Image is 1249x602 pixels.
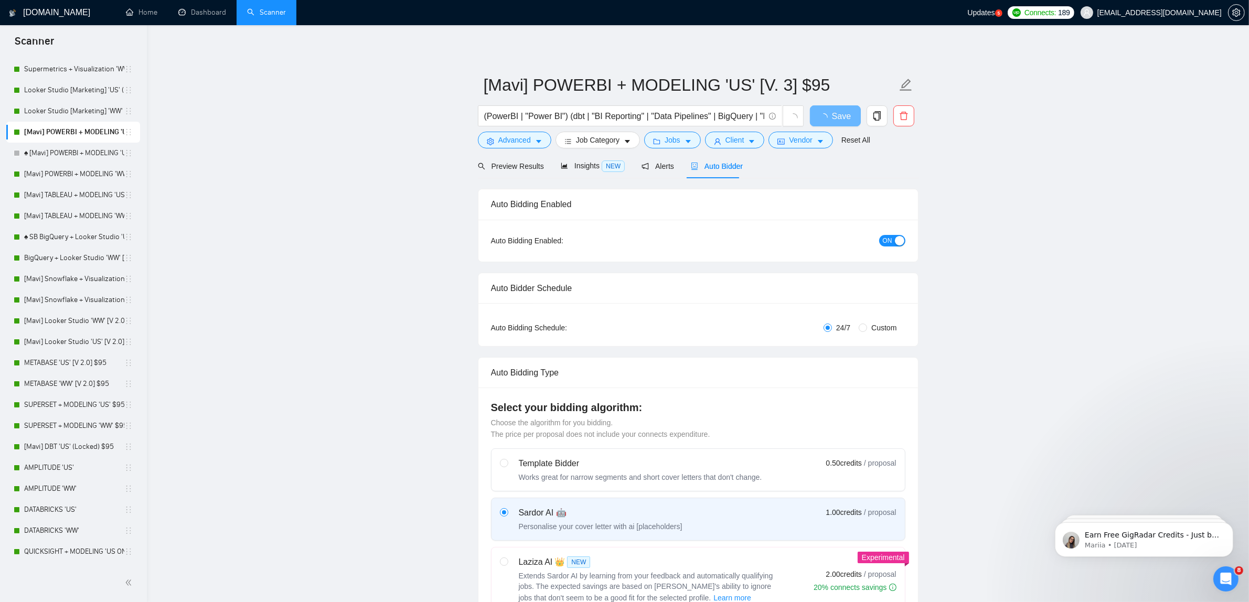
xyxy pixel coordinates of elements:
[894,111,914,121] span: delete
[498,134,531,146] span: Advanced
[24,310,124,331] a: [Mavi] Looker Studio 'WW' [V 2.0] $95
[564,137,572,145] span: bars
[789,134,812,146] span: Vendor
[478,132,551,148] button: settingAdvancedcaret-down
[1024,7,1056,18] span: Connects:
[6,352,140,373] li: METABASE 'US' [V 2.0] $95
[777,137,785,145] span: idcard
[725,134,744,146] span: Client
[124,275,133,283] span: holder
[6,562,140,583] li: QUICKSIGHT + MODELING 'WW' (10 cs./mo.)
[6,122,140,143] li: [Mavi] POWERBI + MODELING 'US' [V. 3] $95
[124,380,133,388] span: holder
[602,160,625,172] span: NEW
[178,8,226,17] a: dashboardDashboard
[810,105,861,126] button: Save
[6,143,140,164] li: ♠ [Mavi] POWERBI + MODELING 'US' [V. 2]
[124,359,133,367] span: holder
[6,394,140,415] li: SUPERSET + MODELING 'US' $95
[864,458,896,468] span: / proposal
[819,113,832,122] span: loading
[867,105,888,126] button: copy
[1012,8,1021,17] img: upwork-logo.png
[6,457,140,478] li: AMPLITUDE 'US'
[769,113,776,120] span: info-circle
[1083,9,1091,16] span: user
[899,78,913,92] span: edit
[24,415,124,436] a: SUPERSET + MODELING 'WW' $95
[6,289,140,310] li: [Mavi] Snowflake + Visualization 'WW' (Locked) $95
[491,322,629,334] div: Auto Bidding Schedule:
[491,273,905,303] div: Auto Bidder Schedule
[1228,4,1245,21] button: setting
[6,164,140,185] li: [Mavi] POWERBI + MODELING 'WW' [V. 2] $95
[124,338,133,346] span: holder
[817,137,824,145] span: caret-down
[1235,566,1243,575] span: 8
[814,582,896,593] div: 20% connects savings
[24,248,124,268] a: BigQuery + Looker Studio 'WW' [V 2.0] $95
[491,235,629,246] div: Auto Bidding Enabled:
[576,134,620,146] span: Job Category
[124,526,133,535] span: holder
[24,164,124,185] a: [Mavi] POWERBI + MODELING 'WW' [V. 2] $95
[561,162,568,169] span: area-chart
[478,162,544,170] span: Preview Results
[748,137,755,145] span: caret-down
[6,436,140,457] li: [Mavi] DBT 'US' (Locked) $95
[124,443,133,451] span: holder
[24,478,124,499] a: AMPLITUDE 'WW'
[642,163,649,170] span: notification
[124,547,133,556] span: holder
[24,352,124,373] a: METABASE 'US' [V 2.0] $95
[6,499,140,520] li: DATABRICKS 'US'
[6,478,140,499] li: AMPLITUDE 'WW'
[484,72,897,98] input: Scanner name...
[484,110,764,123] input: Search Freelance Jobs...
[24,289,124,310] a: [Mavi] Snowflake + Visualization 'WW' (Locked) $95
[9,5,16,21] img: logo
[519,572,773,602] span: Extends Sardor AI by learning from your feedback and automatically qualifying jobs. The expected ...
[124,485,133,493] span: holder
[644,132,701,148] button: folderJobscaret-down
[124,233,133,241] span: holder
[24,185,124,206] a: [Mavi] TABLEAU + MODELING 'US' $95
[24,436,124,457] a: [Mavi] DBT 'US' (Locked) $95
[24,206,124,227] a: [Mavi] TABLEAU + MODELING 'WW' $95
[1213,566,1239,592] iframe: Intercom live chat
[24,394,124,415] a: SUPERSET + MODELING 'US' $95
[6,206,140,227] li: [Mavi] TABLEAU + MODELING 'WW' $95
[24,122,124,143] a: [Mavi] POWERBI + MODELING 'US' [V. 3] $95
[864,569,896,579] span: / proposal
[826,457,862,469] span: 0.50 credits
[561,162,625,170] span: Insights
[519,556,781,568] div: Laziza AI
[6,80,140,101] li: Looker Studio [Marketing] 'US' (Locked + Boost) $95
[24,59,124,80] a: Supermetrics + Visualization 'WW' (Locked) $95
[768,132,832,148] button: idcardVendorcaret-down
[6,541,140,562] li: QUICKSIGHT + MODELING 'US ONLY' (10 cs./mo.)
[491,418,710,438] span: Choose the algorithm for you bidding. The price per proposal does not include your connects expen...
[889,584,896,591] span: info-circle
[826,568,862,580] span: 2.00 credits
[124,128,133,136] span: holder
[6,248,140,268] li: BigQuery + Looker Studio 'WW' [V 2.0] $95
[883,235,892,246] span: ON
[967,8,995,17] span: Updates
[519,507,682,519] div: Sardor AI 🤖
[788,113,798,123] span: loading
[624,137,631,145] span: caret-down
[519,457,762,470] div: Template Bidder
[6,415,140,436] li: SUPERSET + MODELING 'WW' $95
[862,553,905,562] span: Experimental
[124,191,133,199] span: holder
[556,132,640,148] button: barsJob Categorycaret-down
[124,254,133,262] span: holder
[1228,8,1245,17] a: setting
[478,163,485,170] span: search
[24,541,124,562] a: QUICKSIGHT + MODELING 'US ONLY' (10 cs./mo.)
[24,80,124,101] a: Looker Studio [Marketing] 'US' (Locked + Boost) $95
[705,132,765,148] button: userClientcaret-down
